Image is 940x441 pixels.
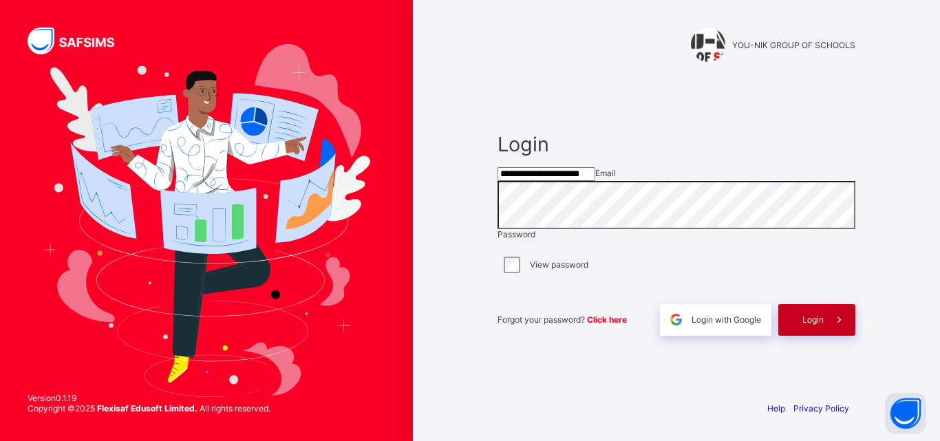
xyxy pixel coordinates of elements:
[732,40,855,50] span: YOU-NIK GROUP OF SCHOOLS
[28,393,270,403] span: Version 0.1.19
[498,132,855,156] span: Login
[885,393,926,434] button: Open asap
[802,314,824,325] span: Login
[587,314,627,325] a: Click here
[498,314,627,325] span: Forgot your password?
[498,229,535,239] span: Password
[28,28,131,54] img: SAFSIMS Logo
[28,403,270,413] span: Copyright © 2025 All rights reserved.
[793,403,849,413] a: Privacy Policy
[668,312,684,327] img: google.396cfc9801f0270233282035f929180a.svg
[595,168,616,178] span: Email
[767,403,785,413] a: Help
[692,314,761,325] span: Login with Google
[97,403,197,413] strong: Flexisaf Edusoft Limited.
[530,259,588,270] label: View password
[43,44,370,396] img: Hero Image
